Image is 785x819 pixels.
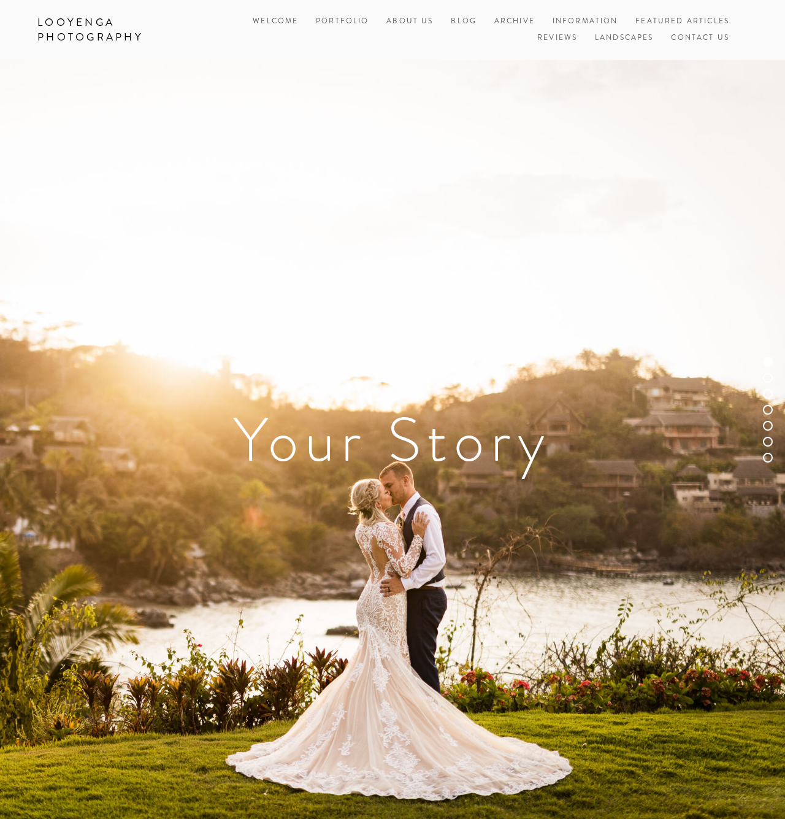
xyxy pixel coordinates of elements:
a: Blog [451,13,477,30]
a: Reviews [537,30,577,47]
a: Contact Us [671,30,729,47]
a: Landscapes [595,30,654,47]
a: Welcome [253,13,298,30]
a: Portfolio [316,16,369,26]
a: Looyenga Photography [28,12,190,48]
a: About Us [386,13,433,30]
a: Featured Articles [635,13,729,30]
a: Information [553,16,618,26]
a: Archive [494,13,535,30]
h1: Your Story [37,409,748,471]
